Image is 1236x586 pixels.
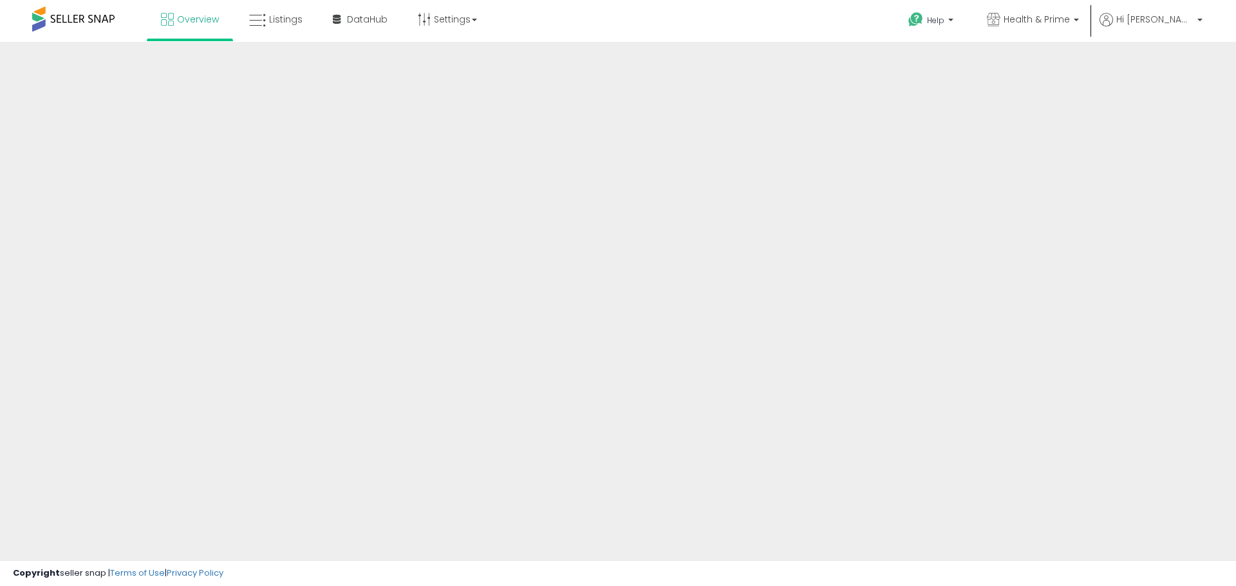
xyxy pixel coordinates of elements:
[269,13,303,26] span: Listings
[110,567,165,579] a: Terms of Use
[13,567,60,579] strong: Copyright
[1100,13,1203,42] a: Hi [PERSON_NAME]
[13,567,223,580] div: seller snap | |
[167,567,223,579] a: Privacy Policy
[927,15,944,26] span: Help
[177,13,219,26] span: Overview
[898,2,966,42] a: Help
[347,13,388,26] span: DataHub
[1116,13,1194,26] span: Hi [PERSON_NAME]
[1004,13,1070,26] span: Health & Prime
[908,12,924,28] i: Get Help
